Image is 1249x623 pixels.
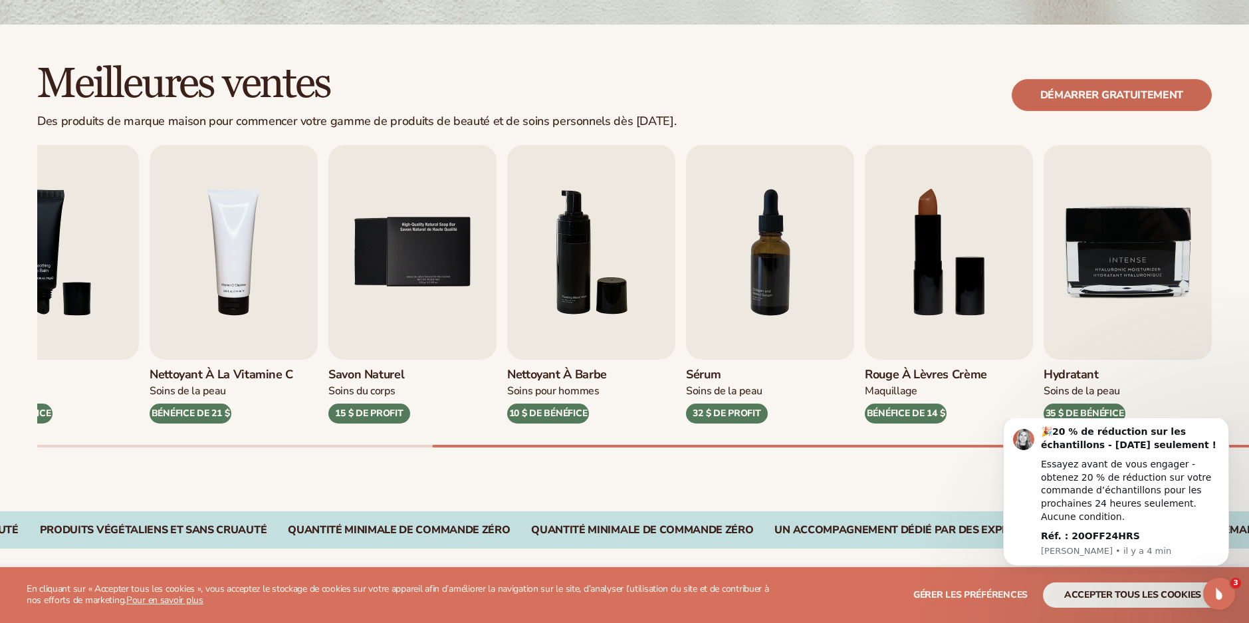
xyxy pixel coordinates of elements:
[40,524,267,537] div: Produits végétaliens et sans cruauté
[150,145,318,424] a: 4 / 9
[328,368,410,382] h3: Savon naturel
[288,524,510,537] div: Quantité minimale de commande zéro
[774,524,1105,537] div: Un accompagnement dédié par des experts de la beauté
[865,145,1033,424] a: 8 / 9
[865,384,987,398] div: Maquillage
[686,384,768,398] div: Soins de la peau
[686,368,768,382] h3: Sérum
[1043,582,1222,608] button: Accepter tous les cookies
[507,145,675,424] a: 6 / 9
[328,145,497,424] a: 5 / 9
[58,7,236,125] div: Contenu du message
[1044,384,1125,398] div: Soins de la peau
[507,384,607,398] div: Soins pour hommes
[58,8,233,32] b: 20 % de réduction sur les échantillons - [DATE] seulement !
[126,594,203,606] a: Pour en savoir plus
[58,7,236,33] div: 🎉
[58,112,157,123] b: Réf. : 20OFF24HRS
[1230,578,1241,588] span: 3
[150,384,293,398] div: Soins de la peau
[58,40,236,105] div: Essayez avant de vous engager - obtenez 20 % de réduction sur votre commande d’échantillons pour ...
[1203,578,1235,610] iframe: Intercom live chat
[1012,79,1212,111] a: Démarrer gratuitement
[30,11,51,32] img: Image de profil de Lee
[913,582,1028,608] button: Gérer les préférences
[1044,145,1212,424] a: 9 / 9
[983,418,1249,574] iframe: Intercom notifications message
[150,368,293,382] h3: Nettoyant à la vitamine C
[686,404,768,424] div: 32 $ DE PROFIT
[913,588,1028,601] span: Gérer les préférences
[507,404,589,424] div: 10 $ DE BÉNÉFICE
[328,404,410,424] div: 15 $ DE PROFIT
[27,584,777,606] p: En cliquant sur « Accepter tous les cookies », vous acceptez le stockage de cookies sur votre app...
[328,384,410,398] div: Soins du corps
[686,145,854,424] a: 7 / 9
[1044,404,1125,424] div: 35 $ DE BÉNÉFICE
[1044,368,1125,382] h3: Hydratant
[531,524,753,537] div: Quantité minimale de commande zéro
[58,127,236,139] p: Message de Lee, envoyé il y a 4 min
[507,368,607,382] h3: Nettoyant à barbe
[37,62,676,106] h2: Meilleures ventes
[865,368,987,382] h3: Rouge à lèvres crème
[865,404,947,424] div: BÉNÉFICE DE 14 $
[150,404,231,424] div: BÉNÉFICE DE 21 $
[37,114,676,129] div: Des produits de marque maison pour commencer votre gamme de produits de beauté et de soins person...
